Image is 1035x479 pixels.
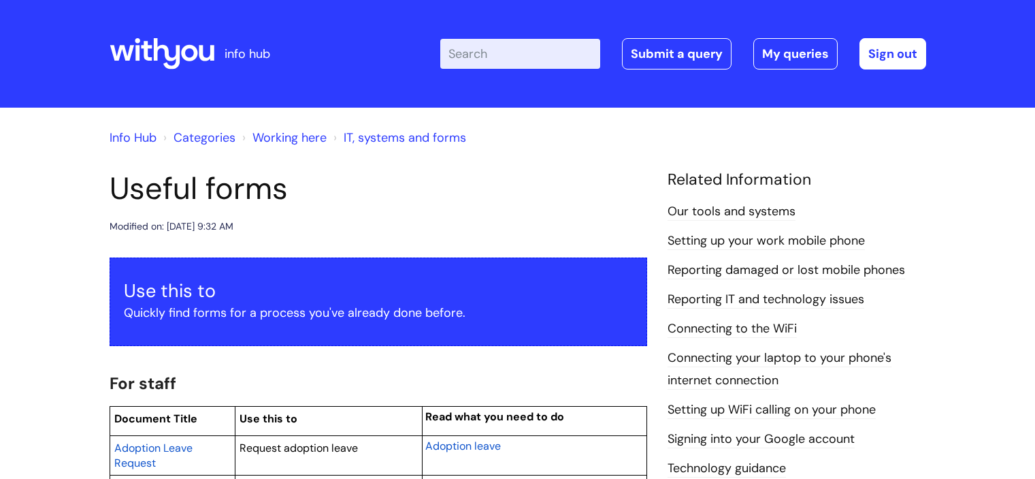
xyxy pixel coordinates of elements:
a: Technology guidance [668,460,786,478]
h1: Useful forms [110,170,647,207]
span: For staff [110,373,176,394]
p: info hub [225,43,270,65]
a: Setting up your work mobile phone [668,232,865,250]
a: Categories [174,129,235,146]
a: Info Hub [110,129,157,146]
li: Working here [239,127,327,149]
span: Read what you need to do [425,410,564,424]
input: Search [440,39,600,69]
a: Our tools and systems [668,203,795,221]
span: Use this to [240,412,297,426]
li: IT, systems and forms [330,127,466,149]
div: | - [440,38,926,69]
a: Sign out [859,38,926,69]
a: Reporting damaged or lost mobile phones [668,262,905,279]
a: Connecting to the WiFi [668,320,797,338]
a: Connecting your laptop to your phone's internet connection [668,350,891,389]
span: Request adoption leave [240,441,358,455]
h4: Related Information [668,170,926,189]
a: My queries [753,38,838,69]
a: IT, systems and forms [344,129,466,146]
a: Adoption Leave Request [114,439,193,471]
a: Working here [252,129,327,146]
a: Reporting IT and technology issues [668,291,864,309]
a: Submit a query [622,38,732,69]
div: Modified on: [DATE] 9:32 AM [110,218,233,235]
span: Document Title [114,412,197,426]
a: Signing into your Google account [668,431,855,448]
span: Adoption leave [425,439,501,453]
a: Adoption leave [425,437,501,454]
h3: Use this to [124,280,633,302]
span: Adoption Leave Request [114,441,193,470]
a: Setting up WiFi calling on your phone [668,401,876,419]
p: Quickly find forms for a process you've already done before. [124,302,633,324]
li: Solution home [160,127,235,149]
